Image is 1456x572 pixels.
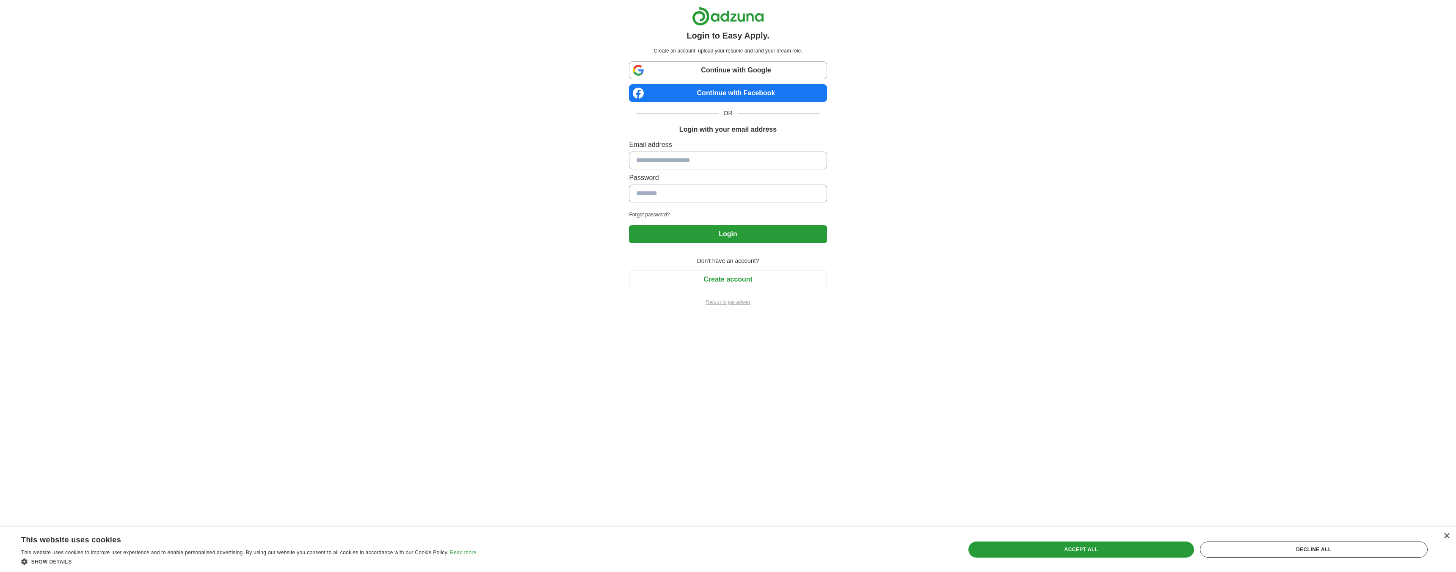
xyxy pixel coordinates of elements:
[31,559,72,565] span: Show details
[629,84,827,102] a: Continue with Facebook
[1200,542,1428,558] div: Decline all
[687,29,769,42] h1: Login to Easy Apply.
[629,225,827,243] button: Login
[631,47,825,55] p: Create an account, upload your resume and land your dream role.
[21,550,449,555] span: This website uses cookies to improve user experience and to enable personalised advertising. By u...
[629,61,827,79] a: Continue with Google
[629,140,827,150] label: Email address
[21,532,455,545] div: This website uses cookies
[629,271,827,288] button: Create account
[629,173,827,183] label: Password
[629,211,827,218] a: Forgot password?
[679,124,777,135] h1: Login with your email address
[21,557,476,566] div: Show details
[1443,533,1450,539] div: Close
[692,7,764,26] img: Adzuna logo
[629,298,827,306] a: Return to job advert
[968,542,1194,558] div: Accept all
[692,257,764,265] span: Don't have an account?
[719,109,738,118] span: OR
[450,550,476,555] a: Read more, opens a new window
[629,276,827,283] a: Create account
